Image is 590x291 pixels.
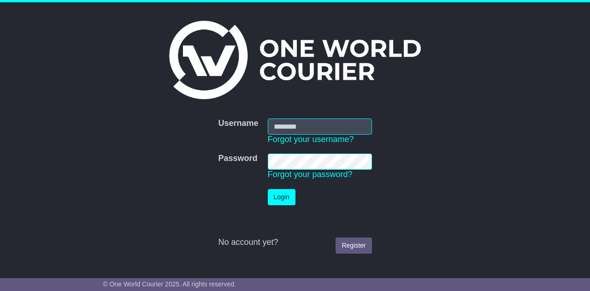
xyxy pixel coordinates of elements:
[103,280,236,288] span: © One World Courier 2025. All rights reserved.
[336,238,372,254] a: Register
[169,21,421,99] img: One World
[218,119,258,129] label: Username
[218,238,372,248] div: No account yet?
[268,189,295,205] button: Login
[268,135,354,144] a: Forgot your username?
[268,170,353,179] a: Forgot your password?
[218,154,257,164] label: Password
